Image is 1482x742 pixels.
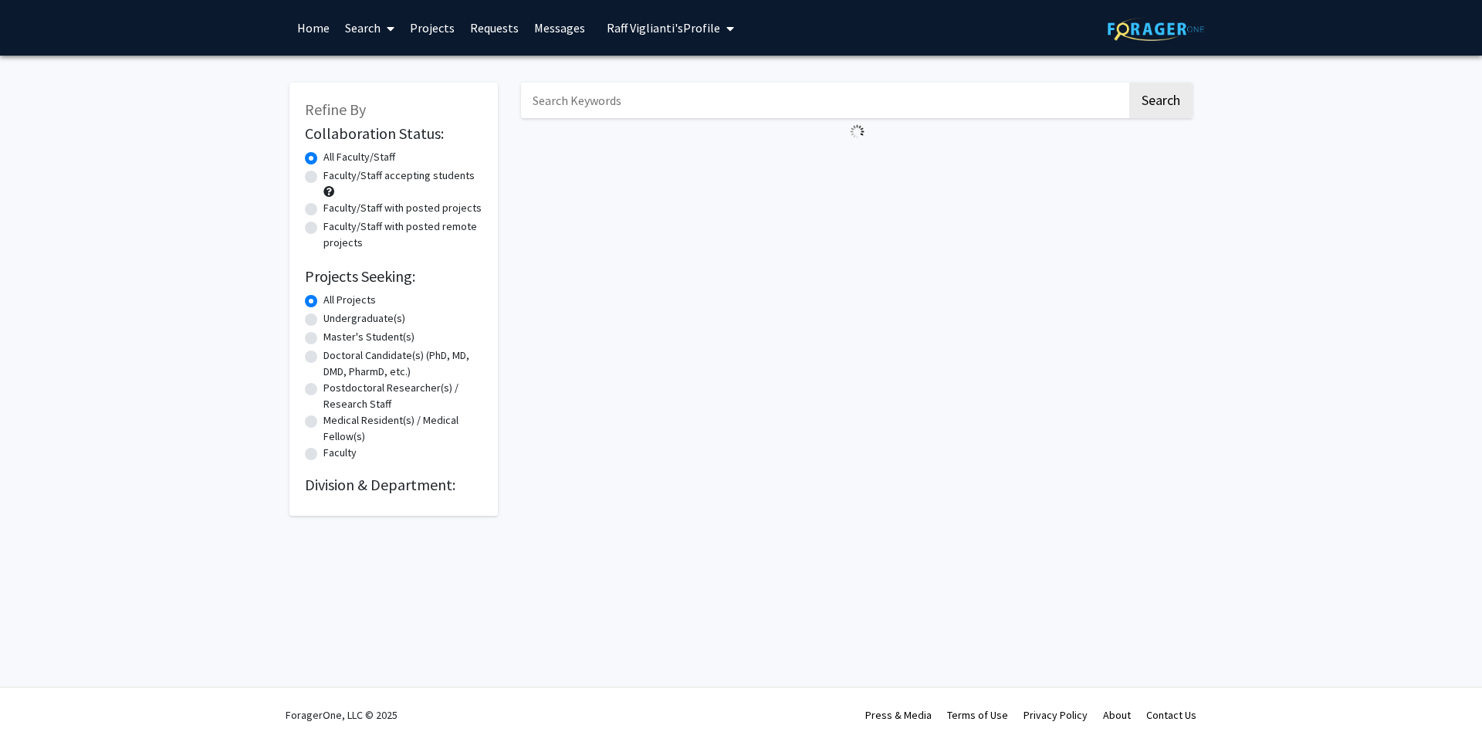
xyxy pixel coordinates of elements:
img: Loading [844,118,871,145]
label: Master's Student(s) [323,329,414,345]
a: Press & Media [865,708,932,722]
label: All Projects [323,292,376,308]
h2: Division & Department: [305,476,482,494]
h2: Projects Seeking: [305,267,482,286]
button: Search [1129,83,1193,118]
a: Search [337,1,402,55]
label: Doctoral Candidate(s) (PhD, MD, DMD, PharmD, etc.) [323,347,482,380]
a: Home [289,1,337,55]
label: All Faculty/Staff [323,149,395,165]
label: Postdoctoral Researcher(s) / Research Staff [323,380,482,412]
a: Projects [402,1,462,55]
a: Messages [526,1,593,55]
div: ForagerOne, LLC © 2025 [286,688,398,742]
a: Terms of Use [947,708,1008,722]
a: Requests [462,1,526,55]
label: Faculty [323,445,357,461]
a: Privacy Policy [1024,708,1088,722]
label: Faculty/Staff with posted projects [323,200,482,216]
nav: Page navigation [521,145,1193,181]
input: Search Keywords [521,83,1127,118]
img: ForagerOne Logo [1108,17,1204,41]
span: Raff Viglianti's Profile [607,20,720,36]
label: Undergraduate(s) [323,310,405,327]
label: Medical Resident(s) / Medical Fellow(s) [323,412,482,445]
a: About [1103,708,1131,722]
a: Contact Us [1146,708,1196,722]
h2: Collaboration Status: [305,124,482,143]
span: Refine By [305,100,366,119]
label: Faculty/Staff accepting students [323,168,475,184]
label: Faculty/Staff with posted remote projects [323,219,482,251]
iframe: Chat [1416,673,1470,730]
